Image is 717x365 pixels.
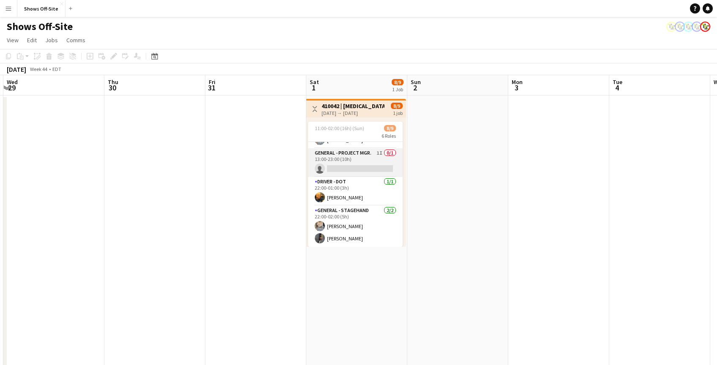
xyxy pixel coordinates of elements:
span: 3 [510,83,523,93]
span: 30 [106,83,118,93]
div: 1 Job [392,86,403,93]
span: 6 Roles [382,133,396,139]
span: 8/9 [391,103,403,109]
span: 8/9 [392,79,403,85]
span: 1 [308,83,319,93]
span: 8/9 [384,125,396,131]
a: Edit [24,35,40,46]
span: 4 [611,83,622,93]
app-card-role: General - Stagehand2/222:00-02:00 (5h)[PERSON_NAME][PERSON_NAME] [308,206,403,247]
span: 11:00-02:00 (16h) (Sun) [315,125,364,131]
div: EDT [52,66,61,72]
app-user-avatar: Labor Coordinator [692,22,702,32]
span: View [7,36,19,44]
app-job-card: 11:00-02:00 (16h) (Sun)8/96 Roles[PERSON_NAME][PERSON_NAME]General - Project Mgr.1I0/113:00-23:00... [308,122,403,247]
app-user-avatar: Labor Coordinator [700,22,710,32]
div: [DATE] [7,65,26,74]
app-card-role: Driver - DOT1/122:00-01:00 (3h)[PERSON_NAME] [308,177,403,206]
app-user-avatar: Labor Coordinator [666,22,676,32]
a: View [3,35,22,46]
span: Mon [512,78,523,86]
app-card-role: General - Project Mgr.1I0/113:00-23:00 (10h) [308,148,403,177]
span: Tue [613,78,622,86]
span: 29 [5,83,18,93]
span: Sun [411,78,421,86]
div: 1 job [393,109,403,116]
a: Jobs [42,35,61,46]
span: 31 [207,83,215,93]
button: Shows Off-Site [17,0,65,17]
span: Thu [108,78,118,86]
app-user-avatar: Labor Coordinator [675,22,685,32]
div: [DATE] → [DATE] [322,110,384,116]
span: Sat [310,78,319,86]
h1: Shows Off-Site [7,20,73,33]
h3: 410042 | [MEDICAL_DATA] Foundation- Wine & Roses Gala [322,102,384,110]
span: Week 44 [28,66,49,72]
span: 2 [409,83,421,93]
span: Wed [7,78,18,86]
span: Jobs [45,36,58,44]
span: Edit [27,36,37,44]
span: Fri [209,78,215,86]
span: Comms [66,36,85,44]
app-user-avatar: Labor Coordinator [683,22,693,32]
a: Comms [63,35,89,46]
